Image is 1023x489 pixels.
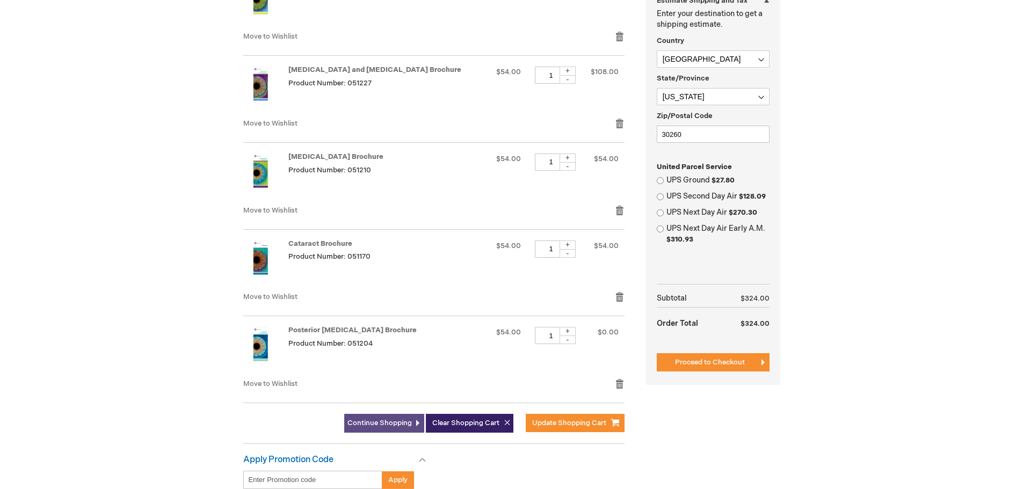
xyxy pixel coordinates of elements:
[535,240,567,258] input: Qty
[288,239,352,248] a: Cataract Brochure
[666,191,770,202] label: UPS Second Day Air
[535,154,567,171] input: Qty
[243,240,278,275] img: Cataract Brochure
[739,192,766,201] span: $128.09
[243,379,298,388] a: Move to Wishlist
[243,67,288,107] a: Pinguecula and Pterygium Brochure
[347,419,412,427] span: Continue Shopping
[560,335,576,344] div: -
[560,162,576,171] div: -
[243,293,298,301] a: Move to Wishlist
[560,249,576,258] div: -
[657,112,713,120] span: Zip/Postal Code
[243,32,298,41] a: Move to Wishlist
[243,67,278,101] img: Pinguecula and Pterygium Brochure
[526,414,625,432] button: Update Shopping Cart
[496,155,521,163] span: $54.00
[243,240,288,281] a: Cataract Brochure
[560,67,576,76] div: +
[344,414,424,433] a: Continue Shopping
[666,223,770,245] label: UPS Next Day Air Early A.M.
[243,327,288,368] a: Posterior Capsulotomy Brochure
[741,294,770,303] span: $324.00
[657,9,770,30] p: Enter your destination to get a shipping estimate.
[243,206,298,215] a: Move to Wishlist
[657,163,732,171] span: United Parcel Service
[657,290,720,308] th: Subtotal
[535,327,567,344] input: Qty
[243,471,382,489] input: Enter Promotion code
[388,476,408,484] span: Apply
[712,176,735,185] span: $27.80
[657,313,698,332] strong: Order Total
[535,67,567,84] input: Qty
[496,242,521,250] span: $54.00
[741,319,770,328] span: $324.00
[560,327,576,336] div: +
[532,419,606,427] span: Update Shopping Cart
[560,240,576,250] div: +
[560,154,576,163] div: +
[288,166,371,174] span: Product Number: 051210
[657,74,709,83] span: State/Province
[288,339,373,348] span: Product Number: 051204
[560,75,576,84] div: -
[675,358,745,367] span: Proceed to Checkout
[288,79,372,87] span: Product Number: 051227
[288,252,371,261] span: Product Number: 051170
[666,207,770,218] label: UPS Next Day Air
[382,471,414,489] button: Apply
[288,152,383,161] a: [MEDICAL_DATA] Brochure
[496,328,521,337] span: $54.00
[243,327,278,361] img: Posterior Capsulotomy Brochure
[666,175,770,186] label: UPS Ground
[288,65,461,74] a: [MEDICAL_DATA] and [MEDICAL_DATA] Brochure
[594,242,619,250] span: $54.00
[243,119,298,128] a: Move to Wishlist
[666,235,693,244] span: $310.93
[594,155,619,163] span: $54.00
[496,68,521,76] span: $54.00
[657,37,684,45] span: Country
[591,68,619,76] span: $108.00
[243,154,278,188] img: Retinal Vein Occlusion Brochure
[243,154,288,194] a: Retinal Vein Occlusion Brochure
[288,326,417,334] a: Posterior [MEDICAL_DATA] Brochure
[598,328,619,337] span: $0.00
[432,419,499,427] span: Clear Shopping Cart
[243,455,333,465] strong: Apply Promotion Code
[729,208,757,217] span: $270.30
[426,414,513,433] button: Clear Shopping Cart
[657,353,770,371] button: Proceed to Checkout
